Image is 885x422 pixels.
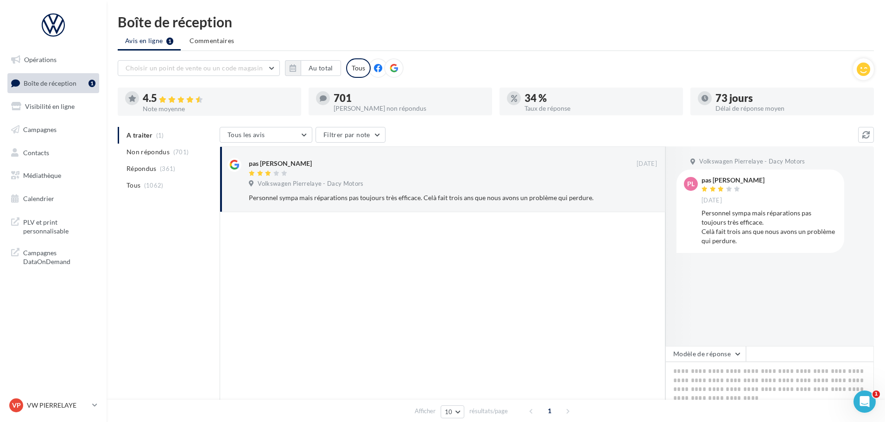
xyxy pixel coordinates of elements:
div: Tous [346,58,371,78]
div: Boîte de réception [118,15,874,29]
button: Au total [301,60,341,76]
span: Répondus [126,164,157,173]
span: Campagnes [23,126,57,133]
span: Calendrier [23,195,54,202]
a: Calendrier [6,189,101,208]
span: Campagnes DataOnDemand [23,246,95,266]
span: Tous [126,181,140,190]
button: Modèle de réponse [665,346,746,362]
a: PLV et print personnalisable [6,212,101,239]
div: 701 [334,93,485,103]
a: Campagnes DataOnDemand [6,243,101,270]
a: Campagnes [6,120,101,139]
div: pas [PERSON_NAME] [702,177,765,183]
iframe: Intercom live chat [853,391,876,413]
span: Boîte de réception [24,79,76,87]
button: Au total [285,60,341,76]
span: Choisir un point de vente ou un code magasin [126,64,263,72]
div: Personnel sympa mais réparations pas toujours très efficace. Celà fait trois ans que nous avons u... [249,193,597,202]
span: résultats/page [469,407,508,416]
div: 73 jours [715,93,866,103]
a: Visibilité en ligne [6,97,101,116]
div: [PERSON_NAME] non répondus [334,105,485,112]
button: Filtrer par note [316,127,386,143]
span: pL [687,179,695,189]
button: Tous les avis [220,127,312,143]
span: [DATE] [702,196,722,205]
span: Afficher [415,407,436,416]
span: (361) [160,165,176,172]
a: VP VW PIERRELAYE [7,397,99,414]
span: VP [12,401,21,410]
span: [DATE] [637,160,657,168]
span: (701) [173,148,189,156]
span: Visibilité en ligne [25,102,75,110]
span: Tous les avis [228,131,265,139]
div: Taux de réponse [525,105,676,112]
span: Contacts [23,148,49,156]
div: pas [PERSON_NAME] [249,159,312,168]
span: Opérations [24,56,57,63]
span: Non répondus [126,147,170,157]
span: Médiathèque [23,171,61,179]
a: Boîte de réception1 [6,73,101,93]
a: Médiathèque [6,166,101,185]
span: 10 [445,408,453,416]
button: Choisir un point de vente ou un code magasin [118,60,280,76]
span: PLV et print personnalisable [23,216,95,236]
div: 4.5 [143,93,294,104]
span: 1 [542,403,557,418]
span: (1062) [144,182,164,189]
div: 34 % [525,93,676,103]
div: 1 [88,80,95,87]
div: Personnel sympa mais réparations pas toujours très efficace. Celà fait trois ans que nous avons u... [702,208,837,246]
span: Commentaires [190,36,234,45]
span: Volkswagen Pierrelaye - Dacy Motors [699,157,805,166]
p: VW PIERRELAYE [27,401,88,410]
div: Délai de réponse moyen [715,105,866,112]
button: 10 [441,405,464,418]
a: Contacts [6,143,101,163]
span: Volkswagen Pierrelaye - Dacy Motors [258,180,363,188]
div: Note moyenne [143,106,294,112]
a: Opérations [6,50,101,69]
span: 1 [872,391,880,398]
